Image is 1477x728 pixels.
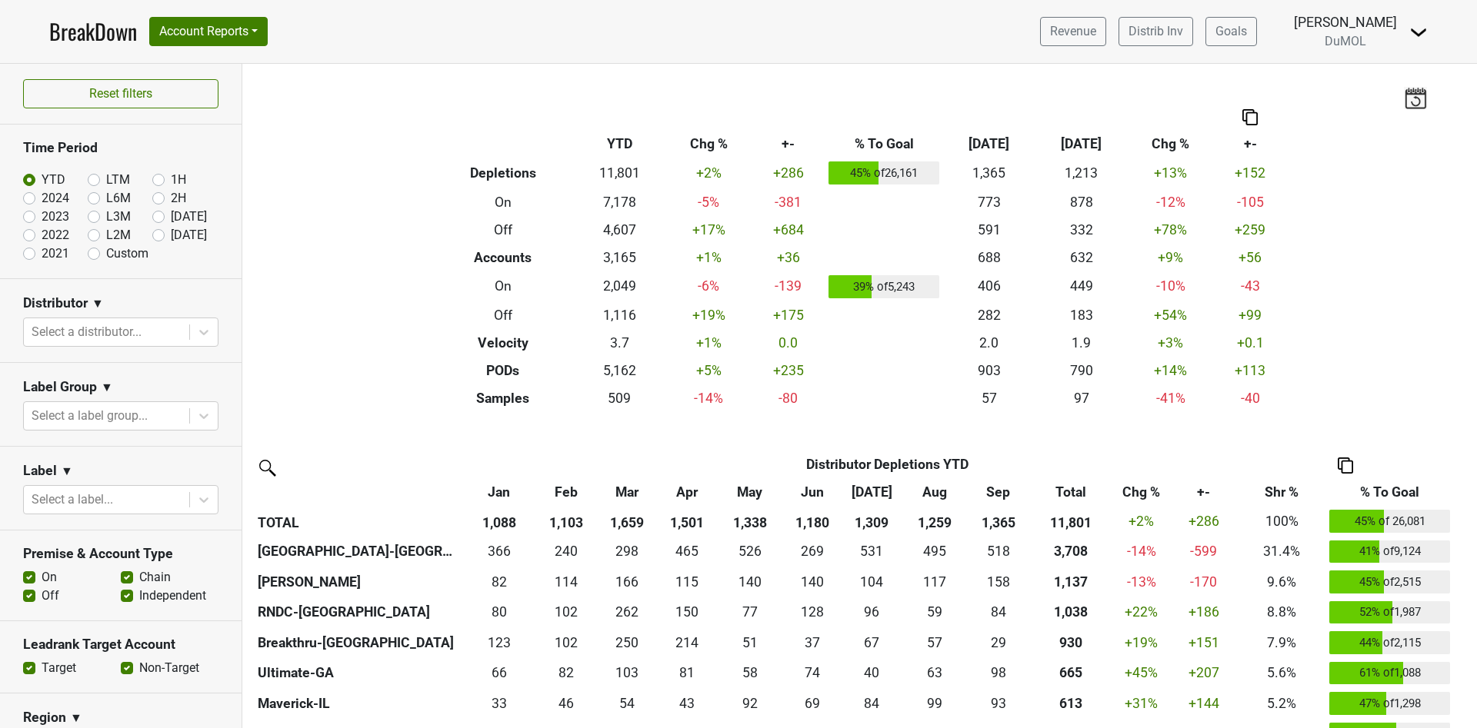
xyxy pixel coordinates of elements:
[665,301,752,329] td: +19 %
[721,541,779,561] div: 526
[665,216,752,244] td: +17 %
[902,688,969,719] td: 99.165
[1029,658,1112,689] th: 665.170
[902,658,969,689] td: 63.49
[972,633,1025,653] div: 29
[433,271,574,302] th: On
[573,357,665,384] td: 5,162
[1214,301,1287,329] td: +99
[599,602,654,622] div: 262
[665,188,752,216] td: -5 %
[658,597,717,628] td: 150.167
[1029,627,1112,658] th: 930.018
[721,663,779,683] div: 58
[537,658,596,689] td: 81.5
[573,188,665,216] td: 7,178
[1035,216,1128,244] td: 332
[943,271,1035,302] td: 406
[905,633,965,653] div: 57
[171,208,207,226] label: [DATE]
[969,658,1029,689] td: 98.33
[842,506,902,537] th: 1,309
[462,688,537,719] td: 33.166
[1128,271,1214,302] td: -10 %
[1214,271,1287,302] td: -43
[1338,457,1353,474] img: Copy to clipboard
[783,567,842,597] td: 139.834
[842,597,902,628] td: 95.833
[662,602,713,622] div: 150
[842,537,902,567] td: 531.336
[462,658,537,689] td: 66.34
[1214,188,1287,216] td: -105
[106,244,148,263] label: Custom
[1238,506,1326,537] td: 100%
[101,378,113,397] span: ▼
[573,301,665,329] td: 1,116
[540,572,592,592] div: 114
[23,379,97,395] h3: Label Group
[787,693,839,713] div: 69
[254,537,462,567] th: [GEOGRAPHIC_DATA]-[GEOGRAPHIC_DATA]
[254,627,462,658] th: Breakthru-[GEOGRAPHIC_DATA]
[943,158,1035,188] td: 1,365
[1029,688,1112,719] th: 613.166
[662,663,713,683] div: 81
[1128,188,1214,216] td: -12 %
[1035,158,1128,188] td: 1,213
[1032,541,1109,561] div: 3,708
[433,216,574,244] th: Off
[842,658,902,689] td: 39.5
[842,478,902,506] th: Jul: activate to sort column ascending
[433,158,574,188] th: Depletions
[662,572,713,592] div: 115
[717,478,783,506] th: May: activate to sort column ascending
[969,537,1029,567] td: 518
[1035,329,1128,357] td: 1.9
[139,659,199,677] label: Non-Target
[1032,633,1109,653] div: 930
[462,597,537,628] td: 80.4
[783,537,842,567] td: 268.668
[658,567,717,597] td: 114.666
[1128,158,1214,188] td: +13 %
[1112,567,1170,597] td: -13 %
[902,627,969,658] td: 57.002
[537,478,596,506] th: Feb: activate to sort column ascending
[1409,23,1428,42] img: Dropdown Menu
[540,633,592,653] div: 102
[902,537,969,567] td: 495
[787,633,839,653] div: 37
[1174,663,1234,683] div: +207
[1128,130,1214,158] th: Chg %
[902,478,969,506] th: Aug: activate to sort column ascending
[92,294,104,313] span: ▼
[943,357,1035,384] td: 903
[972,693,1025,713] div: 93
[752,244,825,271] td: +36
[1112,658,1170,689] td: +45 %
[254,658,462,689] th: Ultimate-GA
[665,244,752,271] td: +1 %
[1242,109,1258,125] img: Copy to clipboard
[665,384,752,412] td: -14 %
[1170,478,1238,506] th: +-: activate to sort column ascending
[1112,627,1170,658] td: +19 %
[1032,602,1109,622] div: 1,038
[943,329,1035,357] td: 2.0
[1035,244,1128,271] td: 632
[972,572,1025,592] div: 158
[1326,478,1454,506] th: % To Goal: activate to sort column ascending
[462,537,537,567] td: 365.7
[1325,34,1366,48] span: DuMOL
[139,587,206,605] label: Independent
[1035,301,1128,329] td: 183
[721,602,779,622] div: 77
[433,188,574,216] th: On
[106,226,131,244] label: L2M
[465,602,533,622] div: 80
[433,244,574,271] th: Accounts
[1404,87,1427,108] img: last_updated_date
[752,216,825,244] td: +684
[42,189,69,208] label: 2024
